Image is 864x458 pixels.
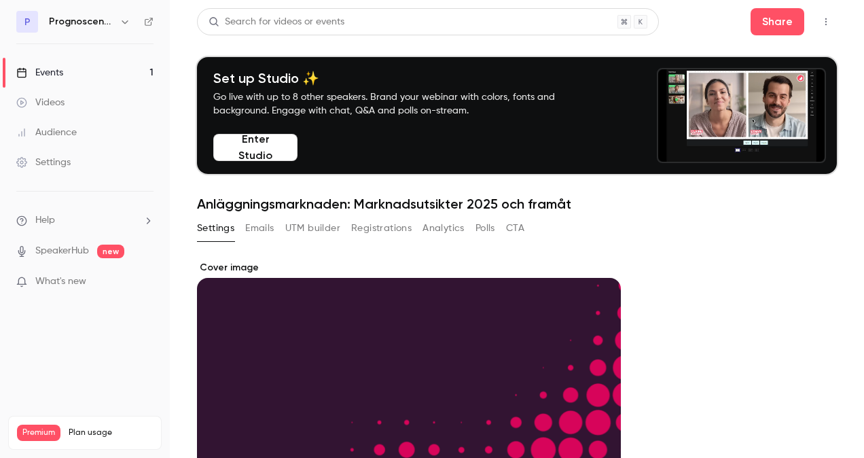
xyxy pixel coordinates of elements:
[35,213,55,228] span: Help
[351,217,412,239] button: Registrations
[213,90,587,118] p: Go live with up to 8 other speakers. Brand your webinar with colors, fonts and background. Engage...
[209,15,344,29] div: Search for videos or events
[24,15,31,29] span: P
[197,196,837,212] h1: Anläggningsmarknaden: Marknadsutsikter 2025 och framåt
[16,126,77,139] div: Audience
[213,70,587,86] h4: Set up Studio ✨
[285,217,340,239] button: UTM builder
[97,245,124,258] span: new
[422,217,465,239] button: Analytics
[17,425,60,441] span: Premium
[16,96,65,109] div: Videos
[751,8,804,35] button: Share
[16,66,63,80] div: Events
[35,275,86,289] span: What's new
[245,217,274,239] button: Emails
[49,15,114,29] h6: Prognoscentret
[35,244,89,258] a: SpeakerHub
[213,134,298,161] button: Enter Studio
[137,276,154,288] iframe: Noticeable Trigger
[197,217,234,239] button: Settings
[506,217,524,239] button: CTA
[16,213,154,228] li: help-dropdown-opener
[16,156,71,169] div: Settings
[475,217,495,239] button: Polls
[197,261,621,275] label: Cover image
[69,427,153,438] span: Plan usage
